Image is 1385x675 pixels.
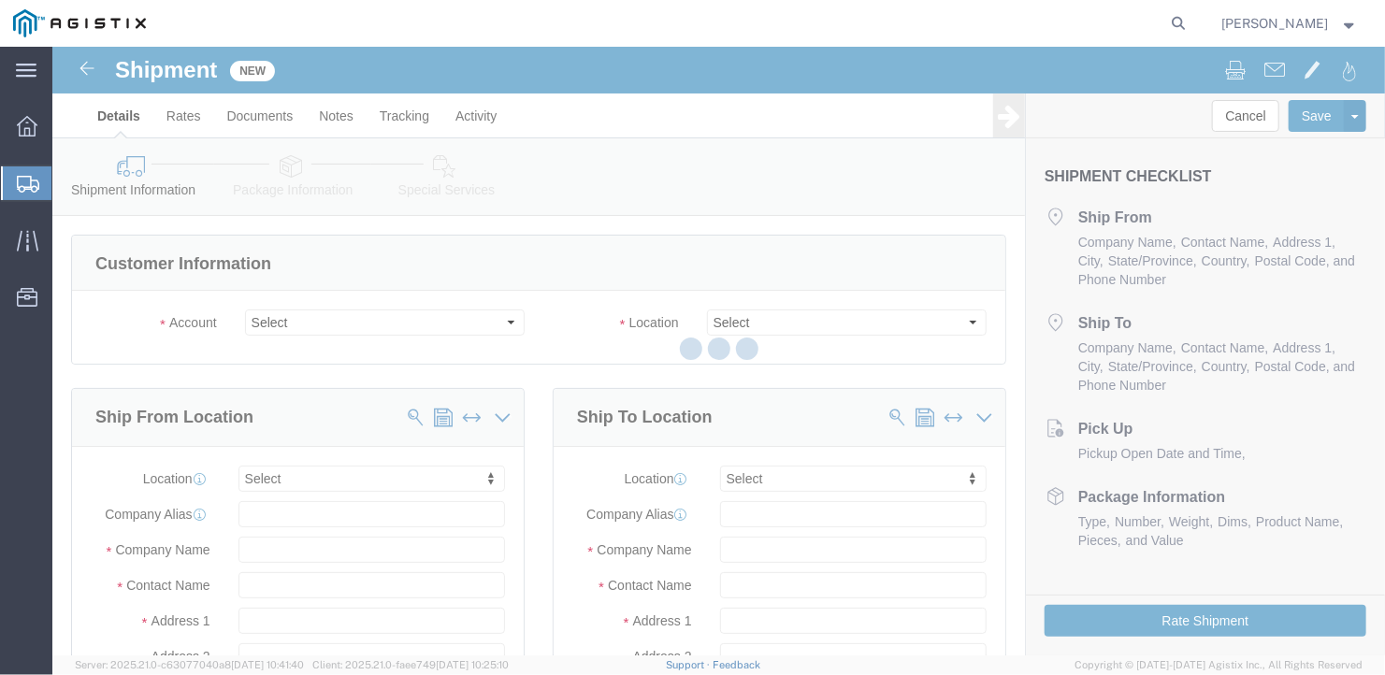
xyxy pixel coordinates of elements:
[13,9,146,37] img: logo
[436,659,509,670] span: [DATE] 10:25:10
[231,659,304,670] span: [DATE] 10:41:40
[713,659,760,670] a: Feedback
[312,659,509,670] span: Client: 2025.21.0-faee749
[75,659,304,670] span: Server: 2025.21.0-c63077040a8
[1222,13,1329,34] span: Craig McCausland
[1221,12,1360,35] button: [PERSON_NAME]
[666,659,713,670] a: Support
[1075,657,1363,673] span: Copyright © [DATE]-[DATE] Agistix Inc., All Rights Reserved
